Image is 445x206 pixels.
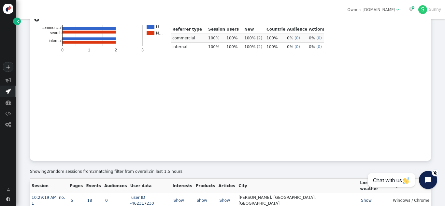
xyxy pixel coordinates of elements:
[296,36,299,40] span: 0
[34,7,427,157] div: Referrer types
[347,7,395,13] div: Owner: [DOMAIN_NAME]
[86,198,93,203] a: 18
[257,36,262,40] span: ( )
[287,36,293,40] span: 0%
[226,36,237,40] span: 100%
[244,36,255,40] span: 100%
[7,187,10,193] span: 
[266,42,272,46] span: ( )
[309,45,315,49] span: 0%
[316,36,322,40] span: ( )
[219,198,231,203] a: Show
[149,169,151,174] span: 2
[294,45,300,49] span: ( )
[171,178,194,193] th: Interests
[360,198,372,203] a: Show
[5,122,11,127] span: 
[409,7,413,11] span: 
[172,36,195,46] span: commercial search
[84,178,103,193] th: Events
[207,25,225,34] th: Sessions
[6,197,10,201] span: 
[156,25,163,29] text: U…
[258,36,261,40] span: 2
[13,18,21,25] a: 
[208,42,214,46] span: ( )
[258,45,261,49] span: 2
[30,178,68,193] th: Session
[173,198,185,203] a: Show
[3,185,14,195] a: 
[228,42,231,46] span: 2
[61,48,64,52] text: 0
[226,42,232,46] span: ( )
[37,25,167,155] svg: A chart.
[47,169,49,174] span: 2
[309,36,315,40] span: 0%
[285,25,307,34] th: Audiences
[217,178,237,193] th: Articles
[171,25,207,34] th: Referrer type
[257,45,262,49] span: ( )
[195,198,208,203] a: Show
[115,48,117,52] text: 2
[307,25,324,34] th: Actions
[268,42,271,46] span: 1
[3,62,13,72] a: +
[50,31,62,35] text: search
[296,45,299,49] span: 0
[225,25,243,34] th: Users
[210,42,212,46] span: 2
[92,169,95,174] span: 2
[156,31,163,35] text: N…
[244,45,255,49] span: 100%
[226,50,232,55] span: ( )
[316,45,322,49] span: ( )
[88,48,90,52] text: 1
[418,5,427,14] div: S
[208,50,214,55] span: ( )
[194,178,217,193] th: Products
[266,36,278,40] span: 100%
[6,77,11,83] span: 
[17,19,19,24] span: 
[266,50,272,55] span: ( )
[237,178,358,193] th: City
[5,111,11,116] span: 
[268,50,271,55] span: 1
[130,195,155,206] a: user ID -462317230
[226,45,237,49] span: 100%
[49,38,62,43] text: internal
[208,36,219,40] span: 100%
[418,7,441,12] a: SSunny
[318,36,321,40] span: 0
[68,178,84,193] th: Pages
[228,50,231,55] span: 2
[104,198,109,203] a: 0
[265,25,285,34] th: Countries
[30,169,431,174] div: Showing random sessions from matching filter from overall in last 1.5 hours
[243,25,265,34] th: New users
[32,195,65,206] a: 10:29:19 AM, no. 1
[294,36,300,40] span: ( )
[208,45,219,49] span: 100%
[266,45,278,49] span: 100%
[210,50,212,55] span: 2
[358,178,391,193] th: Local weather
[3,4,13,14] img: logo-icon.svg
[396,8,399,12] span: 
[70,198,74,203] a: 5
[103,178,129,193] th: Audiences
[141,48,144,52] text: 3
[42,25,62,30] text: commercial
[6,88,11,94] span: 
[172,45,187,49] span: internal
[129,178,171,193] th: User data
[287,45,293,49] span: 0%
[318,45,321,49] span: 0
[6,100,11,105] span: 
